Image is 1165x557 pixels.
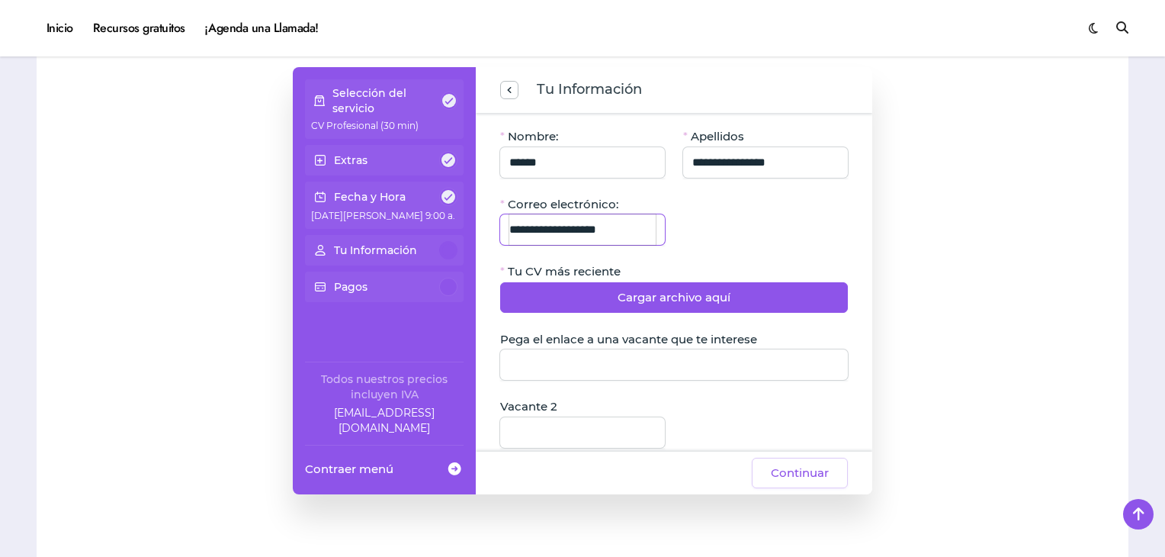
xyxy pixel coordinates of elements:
[305,372,464,402] div: Todos nuestros precios incluyen IVA
[500,332,757,347] span: Pega el enlace a una vacante que te interese
[508,129,558,144] span: Nombre:
[305,461,393,477] span: Contraer menú
[537,79,642,101] span: Tu Información
[771,464,829,482] span: Continuar
[752,458,848,488] button: Continuar
[334,243,417,258] p: Tu Información
[500,81,518,99] button: previous step
[311,210,470,221] span: [DATE][PERSON_NAME] 9:00 a. m.
[334,279,367,295] p: Pagos
[334,153,367,168] p: Extras
[305,405,464,436] a: Company email: ayuda@elhadadelasvacantes.com
[500,399,557,414] span: Vacante 2
[618,288,730,307] span: Cargar archivo aquí
[195,8,329,49] a: ¡Agenda una Llamada!
[691,129,744,144] span: Apellidos
[500,282,848,313] button: Cargar archivo aquí
[37,8,83,49] a: Inicio
[508,264,621,279] span: Tu CV más reciente
[332,85,441,116] p: Selección del servicio
[311,120,419,131] span: CV Profesional (30 min)
[334,189,406,204] p: Fecha y Hora
[83,8,195,49] a: Recursos gratuitos
[508,197,618,212] span: Correo electrónico:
